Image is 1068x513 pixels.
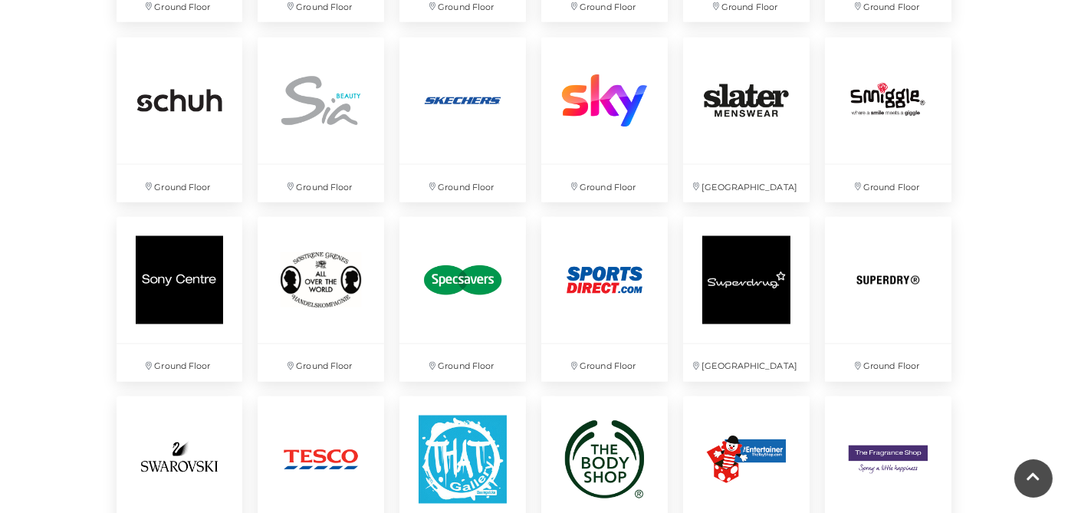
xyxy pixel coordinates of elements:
p: Ground Floor [541,344,668,382]
a: [GEOGRAPHIC_DATA] [675,209,817,390]
a: Ground Floor [109,30,251,210]
a: Ground Floor [392,209,534,390]
p: Ground Floor [258,165,384,202]
a: Ground Floor [534,209,675,390]
p: Ground Floor [399,165,526,202]
p: [GEOGRAPHIC_DATA] [683,165,810,202]
p: Ground Floor [258,344,384,382]
a: Ground Floor [817,209,959,390]
a: Ground Floor [109,209,251,390]
a: Ground Floor [817,30,959,210]
p: Ground Floor [117,344,243,382]
a: [GEOGRAPHIC_DATA] [675,30,817,210]
a: Ground Floor [250,30,392,210]
p: Ground Floor [541,165,668,202]
p: Ground Floor [825,165,951,202]
a: Ground Floor [250,209,392,390]
p: Ground Floor [399,344,526,382]
p: [GEOGRAPHIC_DATA] [683,344,810,382]
p: Ground Floor [825,344,951,382]
p: Ground Floor [117,165,243,202]
a: Ground Floor [392,30,534,210]
a: Ground Floor [534,30,675,210]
